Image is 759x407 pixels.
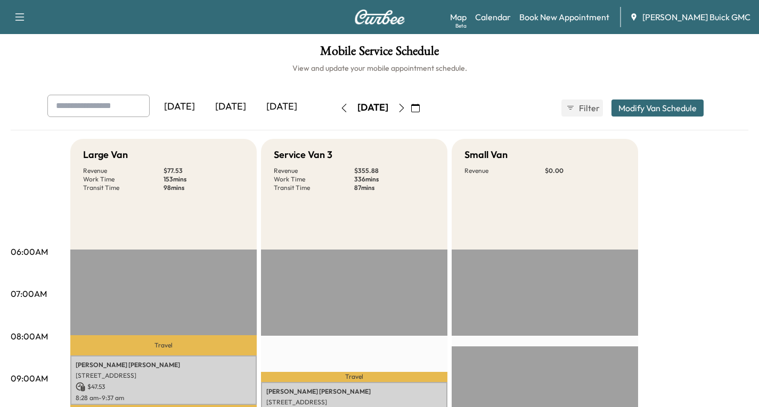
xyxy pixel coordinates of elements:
[205,95,256,119] div: [DATE]
[83,184,164,192] p: Transit Time
[357,101,388,114] div: [DATE]
[354,10,405,24] img: Curbee Logo
[11,245,48,258] p: 06:00AM
[11,287,47,300] p: 07:00AM
[455,22,467,30] div: Beta
[76,382,251,392] p: $ 47.53
[354,175,435,184] p: 336 mins
[611,99,704,117] button: Modify Van Schedule
[354,167,435,175] p: $ 355.88
[164,184,244,192] p: 98 mins
[274,175,354,184] p: Work Time
[154,95,205,119] div: [DATE]
[70,335,257,355] p: Travel
[261,372,447,382] p: Travel
[164,167,244,175] p: $ 77.53
[11,372,48,385] p: 09:00AM
[11,330,48,343] p: 08:00AM
[266,387,442,396] p: [PERSON_NAME] [PERSON_NAME]
[464,167,545,175] p: Revenue
[164,175,244,184] p: 153 mins
[642,11,750,23] span: [PERSON_NAME] Buick GMC
[274,184,354,192] p: Transit Time
[561,99,603,117] button: Filter
[545,167,625,175] p: $ 0.00
[450,11,467,23] a: MapBeta
[76,361,251,369] p: [PERSON_NAME] [PERSON_NAME]
[274,167,354,175] p: Revenue
[579,102,598,114] span: Filter
[83,167,164,175] p: Revenue
[274,147,332,162] h5: Service Van 3
[266,398,442,406] p: [STREET_ADDRESS]
[464,147,508,162] h5: Small Van
[83,147,128,162] h5: Large Van
[475,11,511,23] a: Calendar
[256,95,307,119] div: [DATE]
[76,394,251,402] p: 8:28 am - 9:37 am
[354,184,435,192] p: 87 mins
[11,45,748,63] h1: Mobile Service Schedule
[83,175,164,184] p: Work Time
[76,371,251,380] p: [STREET_ADDRESS]
[11,63,748,73] h6: View and update your mobile appointment schedule.
[519,11,609,23] a: Book New Appointment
